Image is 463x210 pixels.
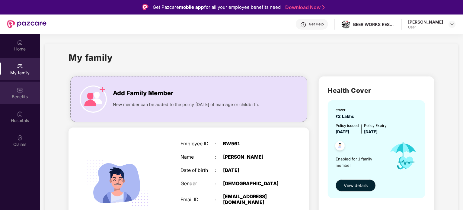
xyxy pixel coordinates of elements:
span: View details [344,182,368,189]
div: [EMAIL_ADDRESS][DOMAIN_NAME] [223,194,283,205]
div: Date of birth [180,168,215,173]
div: BEER WORKS RESTAURANTS & MICRO BREWERY PVT LTD [353,21,395,27]
img: Stroke [322,4,325,11]
div: Name [180,154,215,160]
div: [PERSON_NAME] [408,19,443,25]
img: svg+xml;base64,PHN2ZyBpZD0iSGVscC0zMngzMiIgeG1sbnM9Imh0dHA6Ly93d3cudzMub3JnLzIwMDAvc3ZnIiB3aWR0aD... [300,22,306,28]
span: [DATE] [336,129,349,134]
div: Gender [180,181,215,187]
div: Get Pazcare for all your employee benefits need [153,4,281,11]
div: : [215,197,223,203]
div: [PERSON_NAME] [223,154,283,160]
img: svg+xml;base64,PHN2ZyBpZD0iQ2xhaW0iIHhtbG5zPSJodHRwOi8vd3d3LnczLm9yZy8yMDAwL3N2ZyIgd2lkdGg9IjIwIi... [17,135,23,141]
div: Policy issued [336,123,359,128]
div: User [408,25,443,30]
img: WhatsApp%20Image%202024-02-28%20at%203.03.39%20PM.jpeg [342,21,350,28]
div: Employee ID [180,141,215,147]
a: Download Now [285,4,323,11]
div: Get Help [309,22,324,27]
span: Enabled for 1 family member [336,156,384,168]
span: Add Family Member [113,89,173,98]
div: : [215,141,223,147]
span: ₹2 Lakhs [336,114,356,119]
div: BW561 [223,141,283,147]
span: New member can be added to the policy [DATE] of marriage or childbirth. [113,101,259,108]
img: icon [80,86,107,113]
span: [DATE] [364,129,378,134]
div: : [215,154,223,160]
img: Logo [142,4,148,10]
img: svg+xml;base64,PHN2ZyBpZD0iRHJvcGRvd24tMzJ4MzIiIHhtbG5zPSJodHRwOi8vd3d3LnczLm9yZy8yMDAwL3N2ZyIgd2... [450,22,455,27]
div: cover [336,107,356,113]
h1: My family [69,51,113,64]
div: : [215,168,223,173]
img: svg+xml;base64,PHN2ZyBpZD0iSG9tZSIgeG1sbnM9Imh0dHA6Ly93d3cudzMub3JnLzIwMDAvc3ZnIiB3aWR0aD0iMjAiIG... [17,39,23,45]
div: Email ID [180,197,215,203]
img: svg+xml;base64,PHN2ZyB3aWR0aD0iMjAiIGhlaWdodD0iMjAiIHZpZXdCb3g9IjAgMCAyMCAyMCIgZmlsbD0ibm9uZSIgeG... [17,63,23,69]
div: Policy Expiry [364,123,387,128]
button: View details [336,179,376,192]
div: : [215,181,223,187]
h2: Health Cover [328,86,425,95]
img: svg+xml;base64,PHN2ZyBpZD0iSG9zcGl0YWxzIiB4bWxucz0iaHR0cDovL3d3dy53My5vcmcvMjAwMC9zdmciIHdpZHRoPS... [17,111,23,117]
img: svg+xml;base64,PHN2ZyB4bWxucz0iaHR0cDovL3d3dy53My5vcmcvMjAwMC9zdmciIHdpZHRoPSI0OC45NDMiIGhlaWdodD... [333,139,347,154]
img: New Pazcare Logo [7,20,46,28]
img: icon [384,135,422,176]
div: [DEMOGRAPHIC_DATA] [223,181,283,187]
strong: mobile app [179,4,204,10]
div: [DATE] [223,168,283,173]
img: svg+xml;base64,PHN2ZyBpZD0iQmVuZWZpdHMiIHhtbG5zPSJodHRwOi8vd3d3LnczLm9yZy8yMDAwL3N2ZyIgd2lkdGg9Ij... [17,87,23,93]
